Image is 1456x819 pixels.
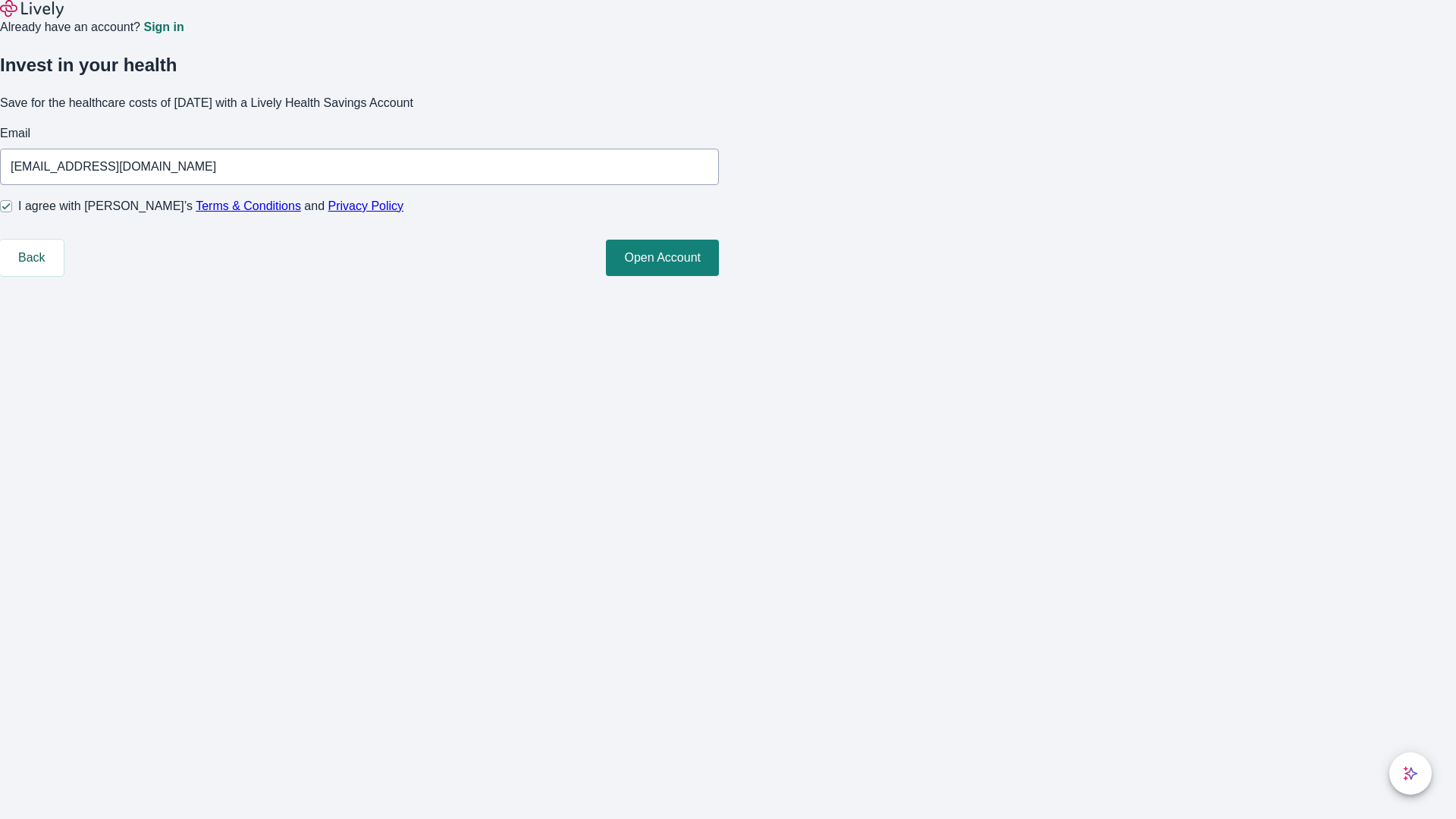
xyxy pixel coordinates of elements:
button: Open Account [606,240,719,276]
a: Terms & Conditions [196,199,301,212]
a: Sign in [143,21,184,33]
svg: Lively AI Assistant [1403,766,1418,781]
span: I agree with [PERSON_NAME]’s and [18,197,403,215]
a: Privacy Policy [328,199,404,212]
button: chat [1389,752,1432,795]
